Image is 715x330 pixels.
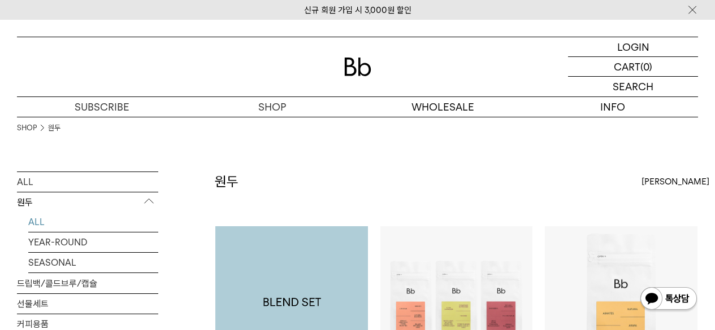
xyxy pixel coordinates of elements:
[639,286,698,313] img: 카카오톡 채널 1:1 채팅 버튼
[48,122,60,134] a: 원두
[614,57,640,76] p: CART
[568,57,698,77] a: CART (0)
[304,5,411,15] a: 신규 회원 가입 시 3,000원 할인
[528,97,698,117] p: INFO
[215,172,239,191] h2: 원두
[28,212,158,232] a: ALL
[187,97,357,117] a: SHOP
[17,97,187,117] a: SUBSCRIBE
[28,253,158,272] a: SEASONAL
[28,232,158,252] a: YEAR-ROUND
[642,175,709,188] span: [PERSON_NAME]
[17,274,158,293] a: 드립백/콜드브루/캡슐
[17,172,158,192] a: ALL
[344,58,371,76] img: 로고
[613,77,653,96] p: SEARCH
[17,192,158,213] p: 원두
[568,37,698,57] a: LOGIN
[617,37,649,56] p: LOGIN
[640,57,652,76] p: (0)
[358,97,528,117] p: WHOLESALE
[17,122,37,134] a: SHOP
[17,294,158,314] a: 선물세트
